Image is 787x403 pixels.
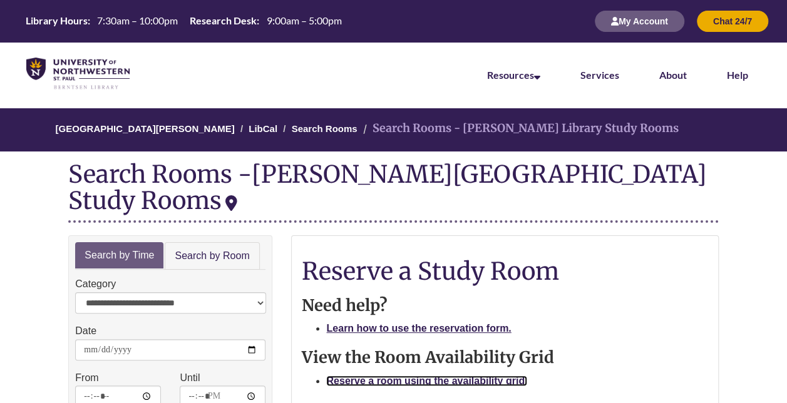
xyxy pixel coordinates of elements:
[75,370,98,386] label: From
[75,323,96,339] label: Date
[292,123,357,134] a: Search Rooms
[326,323,511,334] a: Learn how to use the reservation form.
[75,276,116,292] label: Category
[659,69,687,81] a: About
[301,295,387,315] strong: Need help?
[595,11,684,32] button: My Account
[68,108,718,151] nav: Breadcrumb
[697,16,768,26] a: Chat 24/7
[97,14,178,26] span: 7:30am – 10:00pm
[21,14,346,29] a: Hours Today
[68,159,706,215] div: [PERSON_NAME][GEOGRAPHIC_DATA] Study Rooms
[727,69,748,81] a: Help
[267,14,342,26] span: 9:00am – 5:00pm
[75,242,163,269] a: Search by Time
[360,120,679,138] li: Search Rooms - [PERSON_NAME] Library Study Rooms
[301,347,553,367] strong: View the Room Availability Grid
[26,58,130,90] img: UNWSP Library Logo
[165,242,259,270] a: Search by Room
[249,123,277,134] a: LibCal
[301,258,708,284] h1: Reserve a Study Room
[180,370,200,386] label: Until
[185,14,261,28] th: Research Desk:
[68,161,718,222] div: Search Rooms -
[326,375,527,386] a: Reserve a room using the availability grid.
[487,69,540,81] a: Resources
[580,69,619,81] a: Services
[56,123,235,134] a: [GEOGRAPHIC_DATA][PERSON_NAME]
[595,16,684,26] a: My Account
[697,11,768,32] button: Chat 24/7
[21,14,346,28] table: Hours Today
[21,14,92,28] th: Library Hours:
